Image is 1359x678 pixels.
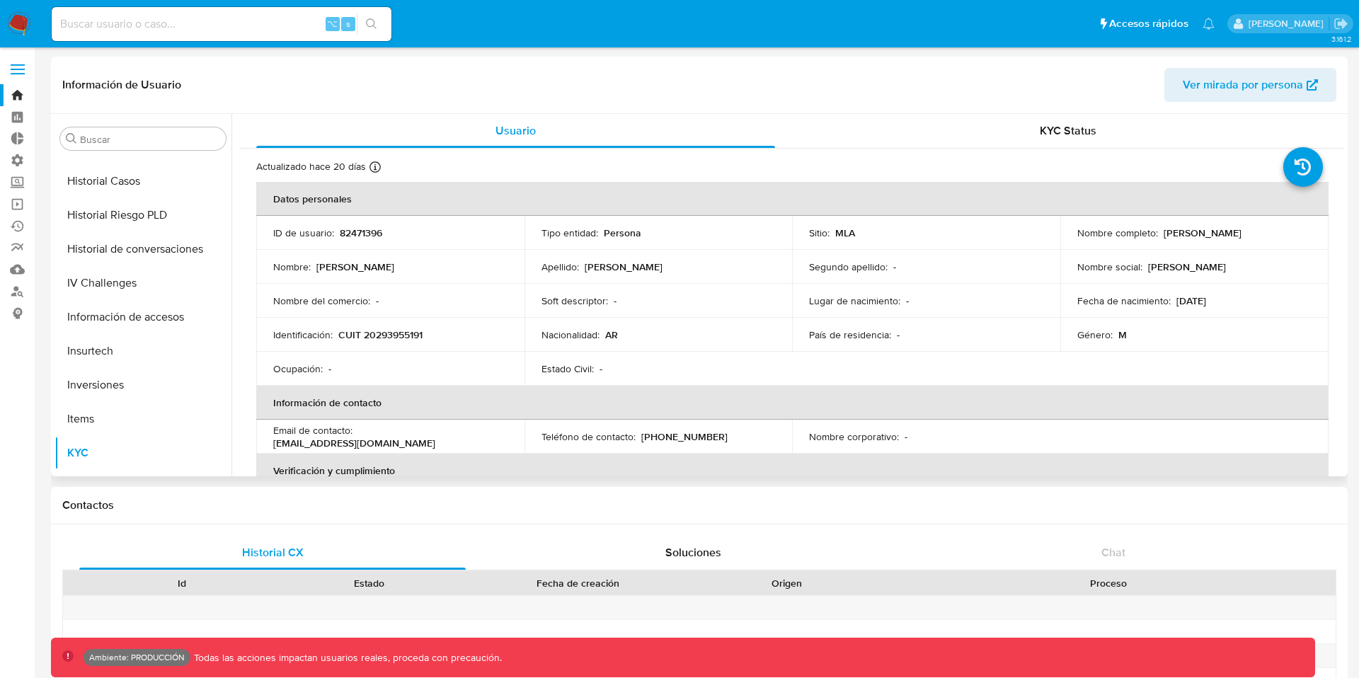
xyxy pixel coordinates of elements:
p: MLA [835,226,855,239]
div: Id [98,576,265,590]
p: [PERSON_NAME] [1164,226,1242,239]
span: ⌥ [327,17,338,30]
p: Nombre : [273,260,311,273]
div: Proceso [890,576,1326,590]
p: juan.caicedocastro@mercadolibre.com.co [1249,17,1329,30]
p: - [897,328,900,341]
p: [EMAIL_ADDRESS][DOMAIN_NAME] [273,437,435,449]
button: KYC [55,436,231,470]
p: Nombre completo : [1077,226,1158,239]
p: Fecha de nacimiento : [1077,294,1171,307]
p: 82471396 [340,226,382,239]
button: Inversiones [55,368,231,402]
span: Chat [1101,544,1125,561]
p: - [376,294,379,307]
p: - [600,362,602,375]
p: Nacionalidad : [541,328,600,341]
th: Información de contacto [256,386,1329,420]
span: Ver mirada por persona [1183,68,1303,102]
span: Accesos rápidos [1109,16,1188,31]
p: Tipo entidad : [541,226,598,239]
button: Items [55,402,231,436]
th: Verificación y cumplimiento [256,454,1329,488]
button: Historial Riesgo PLD [55,198,231,232]
p: Teléfono de contacto : [541,430,636,443]
span: Soluciones [665,544,721,561]
p: - [905,430,907,443]
h1: Contactos [62,498,1336,512]
a: Salir [1334,16,1348,31]
button: search-icon [357,14,386,34]
p: - [906,294,909,307]
p: ID de usuario : [273,226,334,239]
p: Segundo apellido : [809,260,888,273]
button: Información de accesos [55,300,231,334]
p: Nombre corporativo : [809,430,899,443]
div: Origen [703,576,871,590]
p: - [893,260,896,273]
p: Apellido : [541,260,579,273]
p: AR [605,328,618,341]
p: Sitio : [809,226,830,239]
button: Buscar [66,133,77,144]
p: Actualizado hace 20 días [256,160,366,173]
p: Todas las acciones impactan usuarios reales, proceda con precaución. [190,651,502,665]
p: CUIT 20293955191 [338,328,423,341]
p: Identificación : [273,328,333,341]
span: s [346,17,350,30]
span: Historial CX [242,544,304,561]
button: Insurtech [55,334,231,368]
p: Soft descriptor : [541,294,608,307]
p: [DATE] [1176,294,1206,307]
div: Estado [285,576,453,590]
span: KYC Status [1040,122,1096,139]
button: Lista Interna [55,470,231,504]
p: Estado Civil : [541,362,594,375]
p: Persona [604,226,641,239]
p: Nombre social : [1077,260,1142,273]
span: Usuario [495,122,536,139]
input: Buscar [80,133,220,146]
a: Notificaciones [1203,18,1215,30]
p: M [1118,328,1127,341]
div: Fecha de creación [473,576,682,590]
p: Género : [1077,328,1113,341]
p: - [614,294,617,307]
p: País de residencia : [809,328,891,341]
button: Historial de conversaciones [55,232,231,266]
p: [PERSON_NAME] [1148,260,1226,273]
h1: Información de Usuario [62,78,181,92]
button: IV Challenges [55,266,231,300]
button: Ver mirada por persona [1164,68,1336,102]
p: Nombre del comercio : [273,294,370,307]
input: Buscar usuario o caso... [52,15,391,33]
p: Ocupación : [273,362,323,375]
p: Ambiente: PRODUCCIÓN [89,655,185,660]
p: [PHONE_NUMBER] [641,430,728,443]
button: Historial Casos [55,164,231,198]
p: [PERSON_NAME] [585,260,663,273]
th: Datos personales [256,182,1329,216]
p: Lugar de nacimiento : [809,294,900,307]
p: [PERSON_NAME] [316,260,394,273]
p: Email de contacto : [273,424,352,437]
p: - [328,362,331,375]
